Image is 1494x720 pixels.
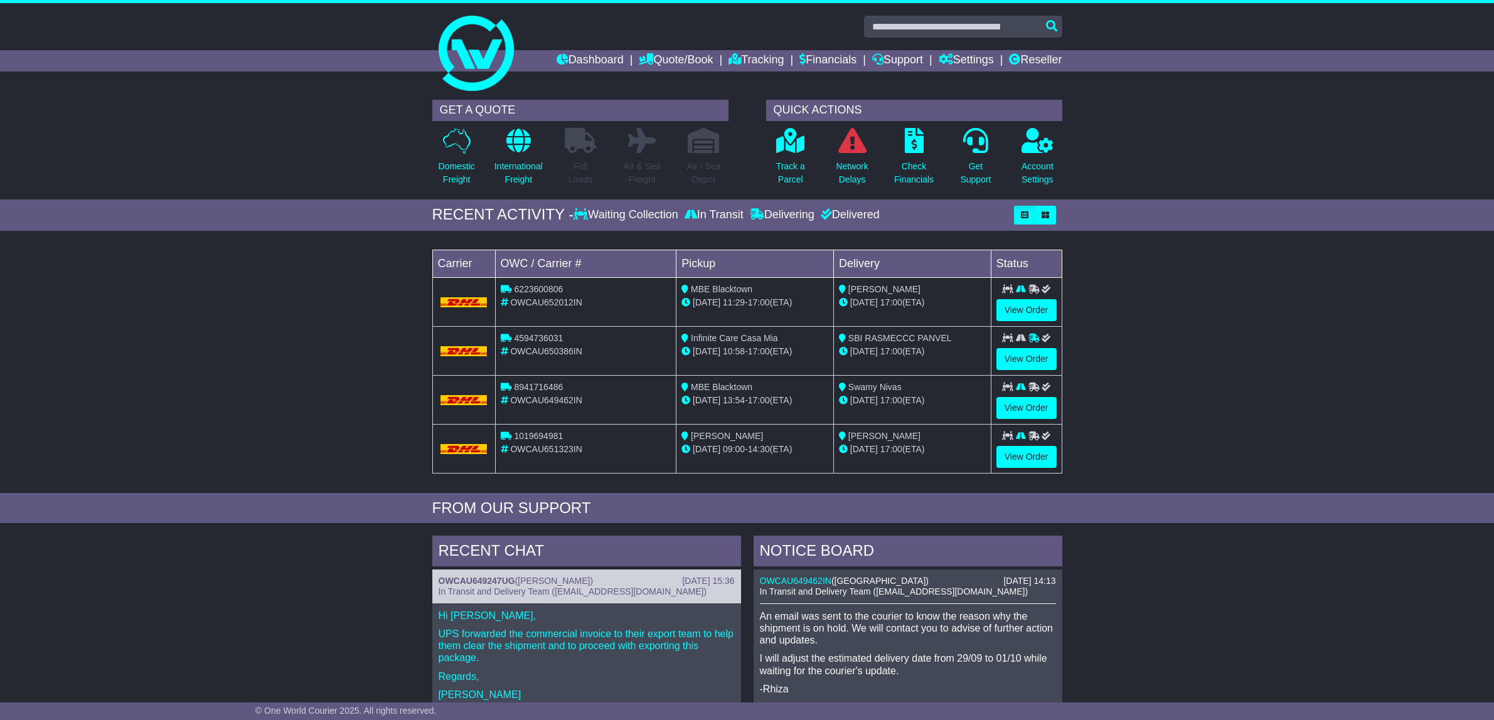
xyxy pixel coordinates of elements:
[996,299,1057,321] a: View Order
[835,127,868,193] a: NetworkDelays
[1022,160,1054,186] p: Account Settings
[766,100,1062,121] div: QUICK ACTIONS
[574,208,681,222] div: Waiting Collection
[996,397,1057,419] a: View Order
[748,444,770,454] span: 14:30
[682,576,734,586] div: [DATE] 15:36
[681,296,828,309] div: - (ETA)
[880,346,902,356] span: 17:00
[439,576,515,586] a: OWCAU649247UG
[432,250,495,277] td: Carrier
[872,50,923,71] a: Support
[835,576,926,586] span: [GEOGRAPHIC_DATA]
[728,50,784,71] a: Tracking
[723,297,745,307] span: 11:29
[848,431,920,441] span: [PERSON_NAME]
[438,160,474,186] p: Domestic Freight
[848,333,952,343] span: SBI RASMECCC PANVEL
[818,208,880,222] div: Delivered
[494,160,543,186] p: International Freight
[432,499,1062,517] div: FROM OUR SUPPORT
[748,395,770,405] span: 17:00
[691,284,752,294] span: MBE Blacktown
[518,576,590,586] span: [PERSON_NAME]
[880,297,902,307] span: 17:00
[639,50,713,71] a: Quote/Book
[440,395,488,405] img: DHL.png
[510,297,582,307] span: OWCAU652012IN
[776,127,806,193] a: Track aParcel
[939,50,994,71] a: Settings
[510,444,582,454] span: OWCAU651323IN
[514,284,563,294] span: 6223600806
[839,296,986,309] div: (ETA)
[850,395,878,405] span: [DATE]
[1009,50,1062,71] a: Reseller
[996,348,1057,370] a: View Order
[959,127,991,193] a: GetSupport
[565,160,596,186] p: Full Loads
[754,536,1062,569] div: NOTICE BOARD
[760,683,1056,695] p: -Rhiza
[850,444,878,454] span: [DATE]
[850,346,878,356] span: [DATE]
[691,333,778,343] span: Infinite Care Casa Mia
[494,127,543,193] a: InternationalFreight
[747,208,818,222] div: Delivering
[440,444,488,454] img: DHL.png
[440,297,488,307] img: DHL.png
[693,297,720,307] span: [DATE]
[624,160,661,186] p: Air & Sea Freight
[833,250,991,277] td: Delivery
[839,443,986,456] div: (ETA)
[848,284,920,294] span: [PERSON_NAME]
[848,382,902,392] span: Swamy Nivas
[723,395,745,405] span: 13:54
[440,346,488,356] img: DHL.png
[432,100,728,121] div: GET A QUOTE
[991,250,1062,277] td: Status
[894,127,934,193] a: CheckFinancials
[760,652,1056,676] p: I will adjust the estimated delivery date from 29/09 to 01/10 while waiting for the courier's upd...
[439,610,735,622] p: Hi [PERSON_NAME],
[1003,576,1055,586] div: [DATE] 14:13
[693,444,720,454] span: [DATE]
[760,576,831,586] a: OWCAU649462IN
[681,345,828,358] div: - (ETA)
[1021,127,1054,193] a: AccountSettings
[510,346,582,356] span: OWCAU650386IN
[880,395,902,405] span: 17:00
[432,206,574,224] div: RECENT ACTIVITY -
[760,610,1056,647] p: An email was sent to the courier to know the reason why the shipment is on hold. We will contact ...
[439,670,735,682] p: Regards,
[432,536,741,569] div: RECENT CHAT
[776,160,805,186] p: Track a Parcel
[723,346,745,356] span: 10:58
[681,443,828,456] div: - (ETA)
[960,160,991,186] p: Get Support
[850,297,878,307] span: [DATE]
[691,431,763,441] span: [PERSON_NAME]
[439,576,735,586] div: ( )
[681,394,828,407] div: - (ETA)
[880,444,902,454] span: 17:00
[748,346,770,356] span: 17:00
[255,706,437,716] span: © One World Courier 2025. All rights reserved.
[514,382,563,392] span: 8941716486
[514,333,563,343] span: 4594736031
[676,250,834,277] td: Pickup
[693,346,720,356] span: [DATE]
[439,586,707,596] span: In Transit and Delivery Team ([EMAIL_ADDRESS][DOMAIN_NAME])
[510,395,582,405] span: OWCAU649462IN
[723,444,745,454] span: 09:00
[799,50,856,71] a: Financials
[836,160,868,186] p: Network Delays
[760,586,1028,596] span: In Transit and Delivery Team ([EMAIL_ADDRESS][DOMAIN_NAME])
[693,395,720,405] span: [DATE]
[437,127,475,193] a: DomesticFreight
[839,345,986,358] div: (ETA)
[748,297,770,307] span: 17:00
[514,431,563,441] span: 1019694981
[996,446,1057,468] a: View Order
[894,160,934,186] p: Check Financials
